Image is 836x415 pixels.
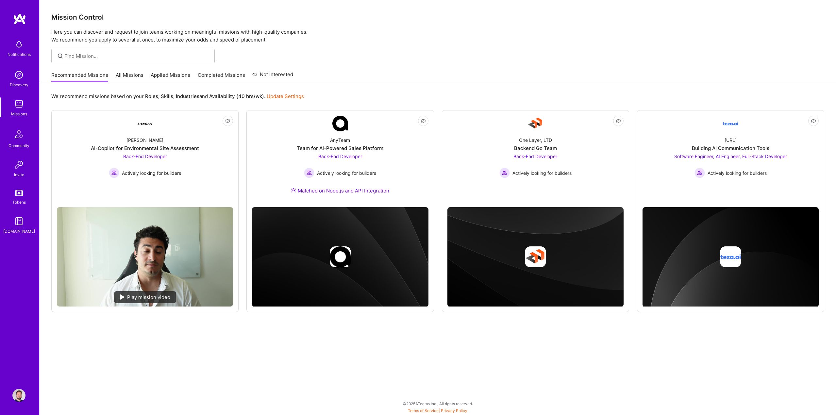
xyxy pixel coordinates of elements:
[252,116,428,202] a: Company LogoAnyTeamTeam for AI-Powered Sales PlatformBack-End Developer Actively looking for buil...
[421,118,426,124] i: icon EyeClosed
[39,395,836,412] div: © 2025 ATeams Inc., All rights reserved.
[267,93,304,99] a: Update Settings
[291,188,296,193] img: Ateam Purple Icon
[11,110,27,117] div: Missions
[14,171,24,178] div: Invite
[3,228,35,235] div: [DOMAIN_NAME]
[616,118,621,124] i: icon EyeClosed
[723,116,738,131] img: Company Logo
[120,294,125,300] img: play
[109,168,119,178] img: Actively looking for builders
[643,207,819,307] img: cover
[11,389,27,402] a: User Avatar
[13,13,26,25] img: logo
[694,168,705,178] img: Actively looking for builders
[10,81,28,88] div: Discovery
[252,71,293,82] a: Not Interested
[408,408,467,413] span: |
[91,145,199,152] div: AI-Copilot for Environmental Site Assessment
[519,137,552,143] div: One Layer, LTD
[514,145,557,152] div: Backend Go Team
[332,116,348,131] img: Company Logo
[51,13,824,21] h3: Mission Control
[209,93,264,99] b: Availability (40 hrs/wk)
[725,137,737,143] div: [URL]
[51,93,304,100] p: We recommend missions based on your , , and .
[692,145,769,152] div: Building AI Communication Tools
[297,145,383,152] div: Team for AI-Powered Sales Platform
[513,154,557,159] span: Back-End Developer
[291,187,389,194] div: Matched on Node.js and API Integration
[51,72,108,82] a: Recommended Missions
[304,168,314,178] img: Actively looking for builders
[12,199,26,206] div: Tokens
[176,93,199,99] b: Industries
[151,72,190,82] a: Applied Missions
[318,154,362,159] span: Back-End Developer
[674,154,787,159] span: Software Engineer, AI Engineer, Full-Stack Developer
[137,116,153,131] img: Company Logo
[57,207,233,306] img: No Mission
[811,118,816,124] i: icon EyeClosed
[499,168,510,178] img: Actively looking for builders
[12,68,25,81] img: discovery
[123,154,167,159] span: Back-End Developer
[441,408,467,413] a: Privacy Policy
[8,51,31,58] div: Notifications
[643,116,819,202] a: Company Logo[URL]Building AI Communication ToolsSoftware Engineer, AI Engineer, Full-Stack Develo...
[527,116,543,131] img: Company Logo
[57,52,64,60] i: icon SearchGrey
[114,291,176,303] div: Play mission video
[317,170,376,176] span: Actively looking for builders
[330,246,351,267] img: Company logo
[12,97,25,110] img: teamwork
[12,38,25,51] img: bell
[252,207,428,307] img: cover
[161,93,173,99] b: Skills
[525,246,546,267] img: Company logo
[64,53,210,59] input: Find Mission...
[330,137,350,143] div: AnyTeam
[408,408,439,413] a: Terms of Service
[12,389,25,402] img: User Avatar
[12,215,25,228] img: guide book
[447,207,624,307] img: cover
[51,28,824,44] p: Here you can discover and request to join teams working on meaningful missions with high-quality ...
[126,137,163,143] div: [PERSON_NAME]
[12,158,25,171] img: Invite
[145,93,158,99] b: Roles
[8,142,29,149] div: Community
[116,72,143,82] a: All Missions
[11,126,27,142] img: Community
[447,116,624,202] a: Company LogoOne Layer, LTDBackend Go TeamBack-End Developer Actively looking for buildersActively...
[720,246,741,267] img: Company logo
[198,72,245,82] a: Completed Missions
[15,190,23,196] img: tokens
[57,116,233,202] a: Company Logo[PERSON_NAME]AI-Copilot for Environmental Site AssessmentBack-End Developer Actively ...
[225,118,230,124] i: icon EyeClosed
[122,170,181,176] span: Actively looking for builders
[708,170,767,176] span: Actively looking for builders
[512,170,572,176] span: Actively looking for builders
